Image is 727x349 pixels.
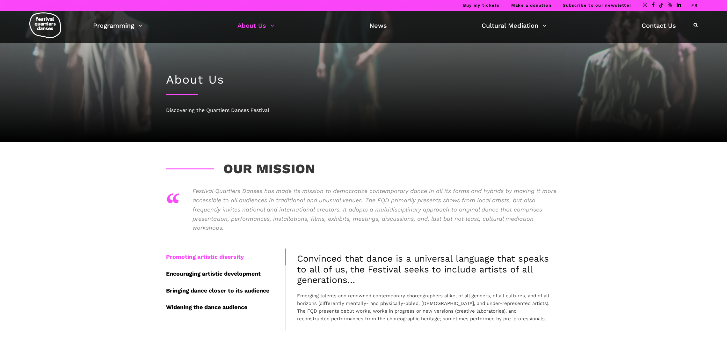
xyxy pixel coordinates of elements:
[297,253,550,286] h4: Convinced that dance is a universal language that speaks to all of us, the Festival seeks to incl...
[29,12,61,38] img: logo-fqd-med
[166,73,561,87] h1: About Us
[482,20,547,31] a: Cultural Mediation
[691,3,698,8] a: FR
[166,183,180,222] div: “
[193,187,561,233] p: Festival Quartiers Danses has made its mission to democratize contemporary dance in all its forms...
[166,161,316,177] h3: Our mission
[511,3,552,8] a: Make a donation
[642,20,676,31] a: Contact Us
[563,3,631,8] a: Subscribe to our newsletter
[166,265,285,282] div: Encouraging artistic development
[297,292,550,323] p: Emerging talents and renowned contemporary choreographers alike, of all genders, of all cultures,...
[166,106,561,115] div: Discovering the Quartiers Danses Festival
[166,249,285,265] div: Promoting artistic diversity
[93,20,142,31] a: Programming
[166,282,285,299] div: Bringing dance closer to its audience
[463,3,500,8] a: Buy my tickets
[369,20,387,31] a: News
[166,299,285,316] div: Widening the dance audience
[237,20,274,31] a: About Us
